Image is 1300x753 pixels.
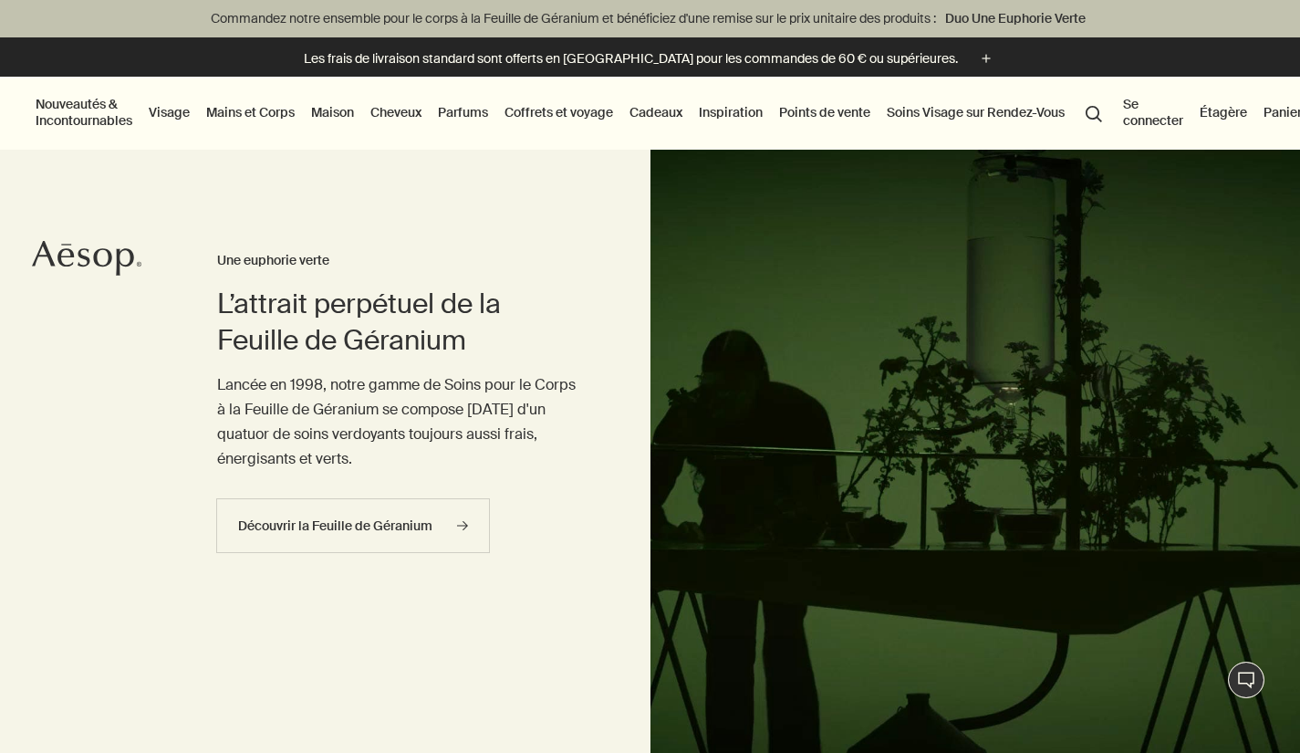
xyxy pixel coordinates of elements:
a: Cadeaux [626,100,686,124]
p: Commandez notre ensemble pour le corps à la Feuille de Géranium et bénéficiez d'une remise sur le... [18,9,1282,28]
button: Lancer une recherche [1077,95,1110,130]
button: Points de vente [775,100,874,124]
button: Nouveautés & Incontournables [32,92,136,132]
svg: Aesop [32,240,141,277]
a: Cheveux [367,100,425,124]
p: Lancée en 1998, notre gamme de Soins pour le Corps à la Feuille de Géranium se compose [DATE] d'u... [217,372,577,472]
a: Découvrir la Feuille de Géranium [216,498,490,553]
a: Visage [145,100,193,124]
a: Soins Visage sur Rendez-Vous [883,100,1068,124]
a: Étagère [1196,100,1251,124]
h2: L’attrait perpétuel de la Feuille de Géranium [217,286,577,359]
a: Maison [307,100,358,124]
h3: Une euphorie verte [217,250,577,272]
p: Les frais de livraison standard sont offerts en [GEOGRAPHIC_DATA] pour les commandes de 60 € ou s... [304,49,958,68]
button: Se connecter [1119,92,1187,132]
nav: primary [32,77,1110,150]
a: Mains et Corps [203,100,298,124]
a: Duo Une Euphorie Verte [941,8,1089,28]
a: Coffrets et voyage [501,100,617,124]
a: Parfums [434,100,492,124]
button: Les frais de livraison standard sont offerts en [GEOGRAPHIC_DATA] pour les commandes de 60 € ou s... [304,48,996,69]
button: Chat en direct [1228,662,1264,698]
a: Inspiration [695,100,766,124]
a: Aesop [32,240,141,281]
